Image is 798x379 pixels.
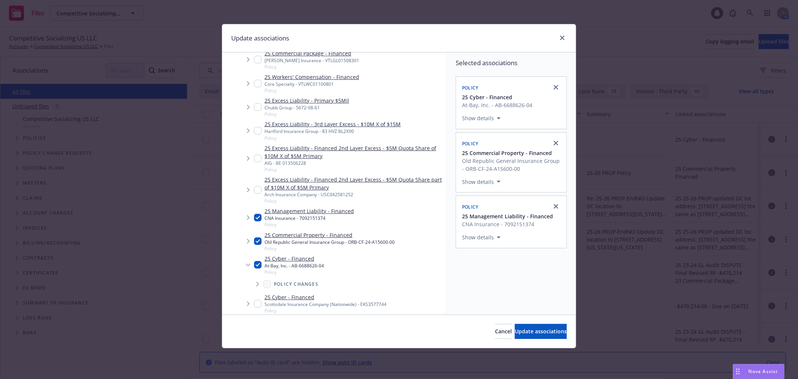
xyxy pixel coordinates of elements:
div: Chubb Group - 5672-98-61 [265,104,349,111]
span: Policy [265,269,324,275]
div: At-Bay, Inc. - AB-6688626-04 [265,263,324,269]
a: 25 Cyber - Financed [265,293,386,301]
div: AIG - BE 013506228 [265,160,443,166]
a: 25 Commercial Property - Financed [265,231,395,239]
span: Policy [265,87,359,94]
button: Show details [459,114,504,123]
span: Policy [265,135,401,141]
button: Nova Assist [733,364,785,379]
span: Policy [265,221,354,228]
a: 25 Workers' Compensation - Financed [265,73,359,81]
a: 25 Management Liability - Financed [265,207,354,215]
div: Hartford Insurance Group - 83 HVZ BL2X90 [265,128,401,134]
span: Policy changes [274,282,318,286]
span: Selected associations [456,58,567,67]
div: Arch Insurance Company - USC042581252 [265,191,443,198]
a: 25 Excess Liability - Financed 2nd Layer Excess - $5M Quota Share part of $10M X of $5M Primary [265,176,443,191]
div: CNA Insurance - 7092151374 [265,215,354,221]
button: Show details [459,177,504,186]
span: Policy [265,245,395,252]
a: 25 Excess Liability - Financed 2nd Layer Excess - $5M Quota Share of $10M X of $5M Primary [265,144,443,160]
span: Policy [265,111,349,117]
div: Scottsdale Insurance Company (Nationwide) - EKS3577744 [265,301,386,307]
a: 25 Cyber - Financed [265,255,324,263]
button: Show details [459,233,504,242]
span: Policy [265,166,443,173]
div: Old Republic General Insurance Group - ORB-CF-24-A15600-00 [265,239,395,245]
a: 25 Excess Liability - Primary $5Mil [265,97,349,104]
a: 25 Excess Liability - 3rd Layer Excess - $10M X of $15M [265,120,401,128]
span: Policy [265,64,359,70]
div: Drag to move [733,364,743,379]
span: Nova Assist [749,368,778,375]
span: Policy [265,198,443,204]
div: [PERSON_NAME] Insurance - VTLGL01508301 [265,57,359,64]
a: 25 Commercial Package - Financed [265,49,359,57]
div: Core Specialty - VTLWC01100801 [265,81,359,87]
